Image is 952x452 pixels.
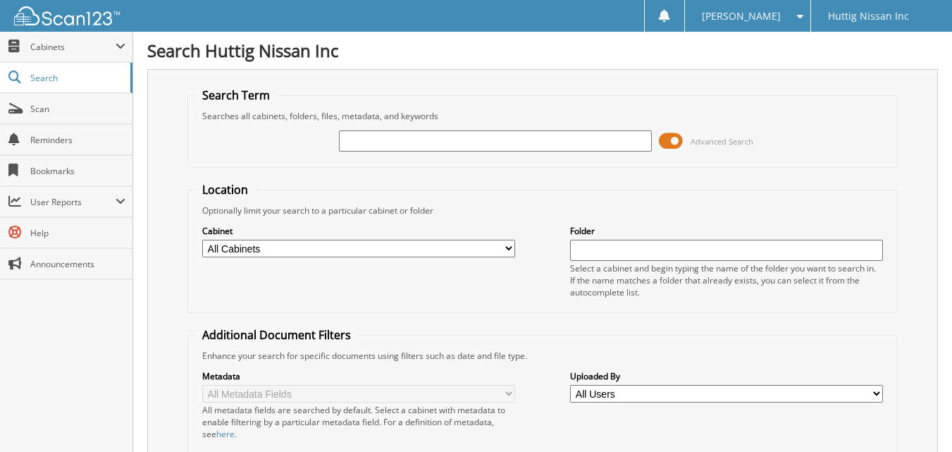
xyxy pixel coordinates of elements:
[30,103,125,115] span: Scan
[30,227,125,239] span: Help
[195,327,358,343] legend: Additional Document Filters
[195,110,890,122] div: Searches all cabinets, folders, files, metadata, and keywords
[30,41,116,53] span: Cabinets
[195,350,890,362] div: Enhance your search for specific documents using filters such as date and file type.
[202,404,515,440] div: All metadata fields are searched by default. Select a cabinet with metadata to enable filtering b...
[30,134,125,146] span: Reminders
[30,165,125,177] span: Bookmarks
[195,87,277,103] legend: Search Term
[30,72,123,84] span: Search
[570,262,883,298] div: Select a cabinet and begin typing the name of the folder you want to search in. If the name match...
[702,12,781,20] span: [PERSON_NAME]
[30,258,125,270] span: Announcements
[195,204,890,216] div: Optionally limit your search to a particular cabinet or folder
[202,370,515,382] label: Metadata
[14,6,120,25] img: scan123-logo-white.svg
[570,370,883,382] label: Uploaded By
[202,225,515,237] label: Cabinet
[195,182,255,197] legend: Location
[828,12,909,20] span: Huttig Nissan Inc
[30,196,116,208] span: User Reports
[147,39,938,62] h1: Search Huttig Nissan Inc
[691,136,753,147] span: Advanced Search
[216,428,235,440] a: here
[570,225,883,237] label: Folder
